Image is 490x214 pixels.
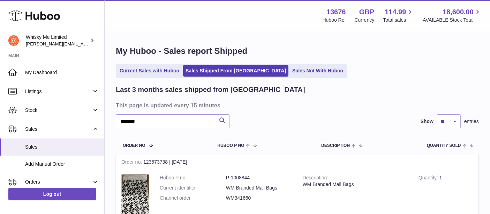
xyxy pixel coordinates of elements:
span: entries [464,118,479,125]
h2: Last 3 months sales shipped from [GEOGRAPHIC_DATA] [116,85,305,94]
dt: Channel order [160,195,226,201]
strong: Quantity [419,175,439,182]
dd: WM341660 [226,195,292,201]
img: frances@whiskyshop.com [8,35,19,46]
span: My Dashboard [25,69,99,76]
a: Sales Shipped From [GEOGRAPHIC_DATA] [183,65,288,77]
strong: Order no [121,159,143,166]
strong: 13676 [326,7,346,17]
a: Log out [8,188,96,200]
span: Order No [123,143,145,148]
span: Description [321,143,350,148]
span: Orders [25,179,92,185]
a: Current Sales with Huboo [117,65,182,77]
a: Sales Not With Huboo [290,65,346,77]
span: Quantity Sold [427,143,461,148]
strong: Description [303,175,329,182]
a: 114.99 Total sales [383,7,414,23]
span: 18,600.00 [443,7,474,17]
span: Stock [25,107,92,114]
span: Add Manual Order [25,161,99,167]
dt: Huboo P no [160,174,226,181]
strong: GBP [359,7,374,17]
dd: WM Branded Mail Bags [226,185,292,191]
h1: My Huboo - Sales report Shipped [116,45,479,57]
h3: This page is updated every 15 minutes [116,101,477,109]
div: 123573738 | [DATE] [116,155,478,169]
div: WM Branded Mail Bags [303,181,408,188]
div: Huboo Ref [323,17,346,23]
span: 114.99 [385,7,406,17]
div: Currency [355,17,375,23]
span: Huboo P no [217,143,244,148]
span: Sales [25,144,99,150]
div: Whisky Me Limited [26,34,89,47]
span: Listings [25,88,92,95]
span: Total sales [383,17,414,23]
a: 18,600.00 AVAILABLE Stock Total [423,7,482,23]
span: Sales [25,126,92,133]
dt: Current identifier [160,185,226,191]
span: AVAILABLE Stock Total [423,17,482,23]
dd: P-1008844 [226,174,292,181]
span: [PERSON_NAME][EMAIL_ADDRESS][DOMAIN_NAME] [26,41,140,47]
label: Show [421,118,434,125]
